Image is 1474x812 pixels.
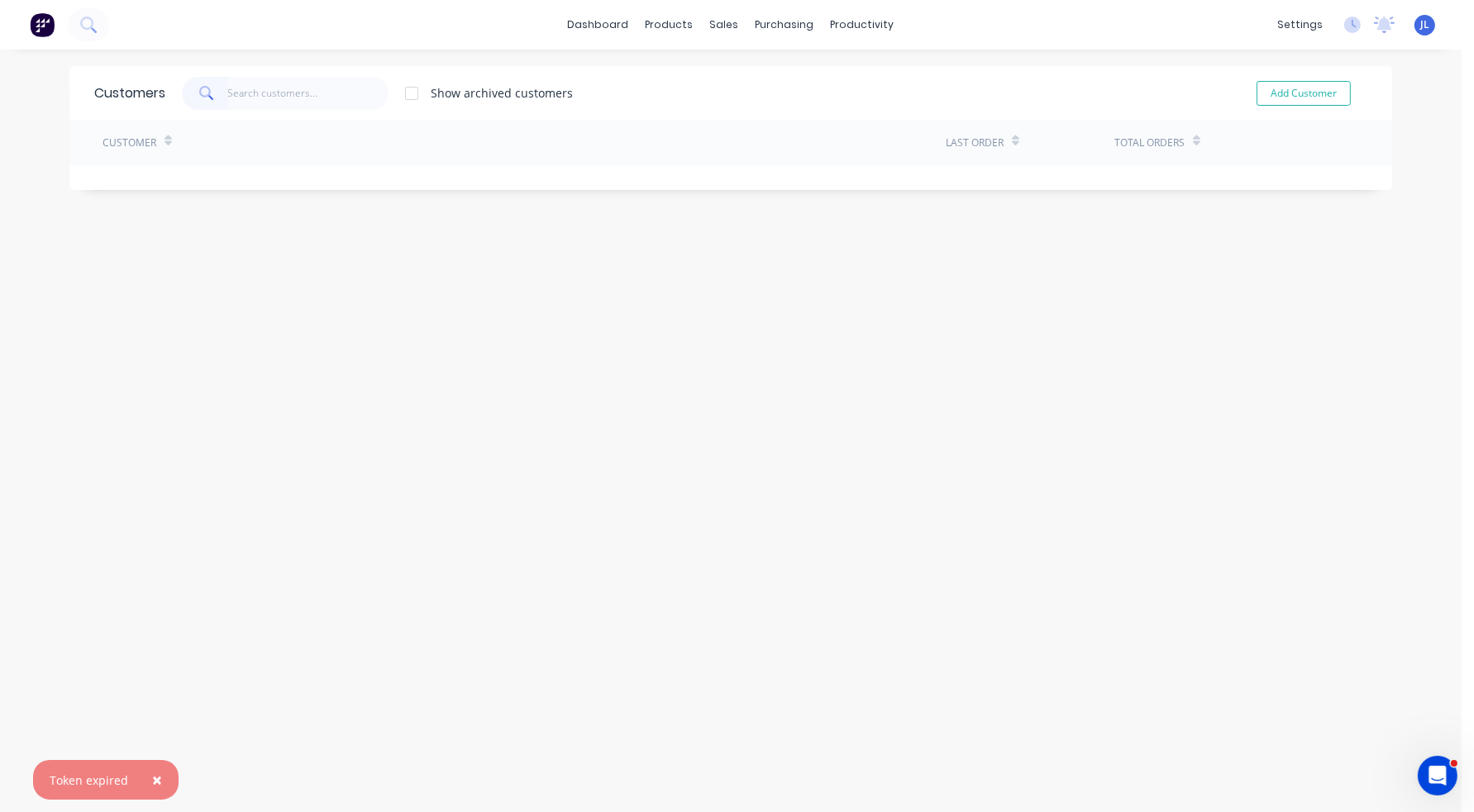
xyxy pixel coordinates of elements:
span: × [152,768,162,791]
div: settings [1269,12,1331,37]
div: Customer [103,135,156,150]
div: productivity [823,12,903,37]
span: JL [1420,17,1429,32]
div: sales [702,12,747,37]
button: Add Customer [1257,81,1351,106]
div: Token expired [50,772,128,789]
div: purchasing [747,12,823,37]
div: Last Order [946,135,1004,150]
img: Factory [30,12,55,37]
a: dashboard [560,12,637,37]
div: Total Orders [1114,135,1185,150]
iframe: Intercom live chat [1418,756,1457,795]
input: Search customers... [228,77,389,110]
div: products [637,12,702,37]
button: Close [136,760,179,800]
div: Customers [94,83,165,103]
div: Show archived customers [431,84,573,102]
